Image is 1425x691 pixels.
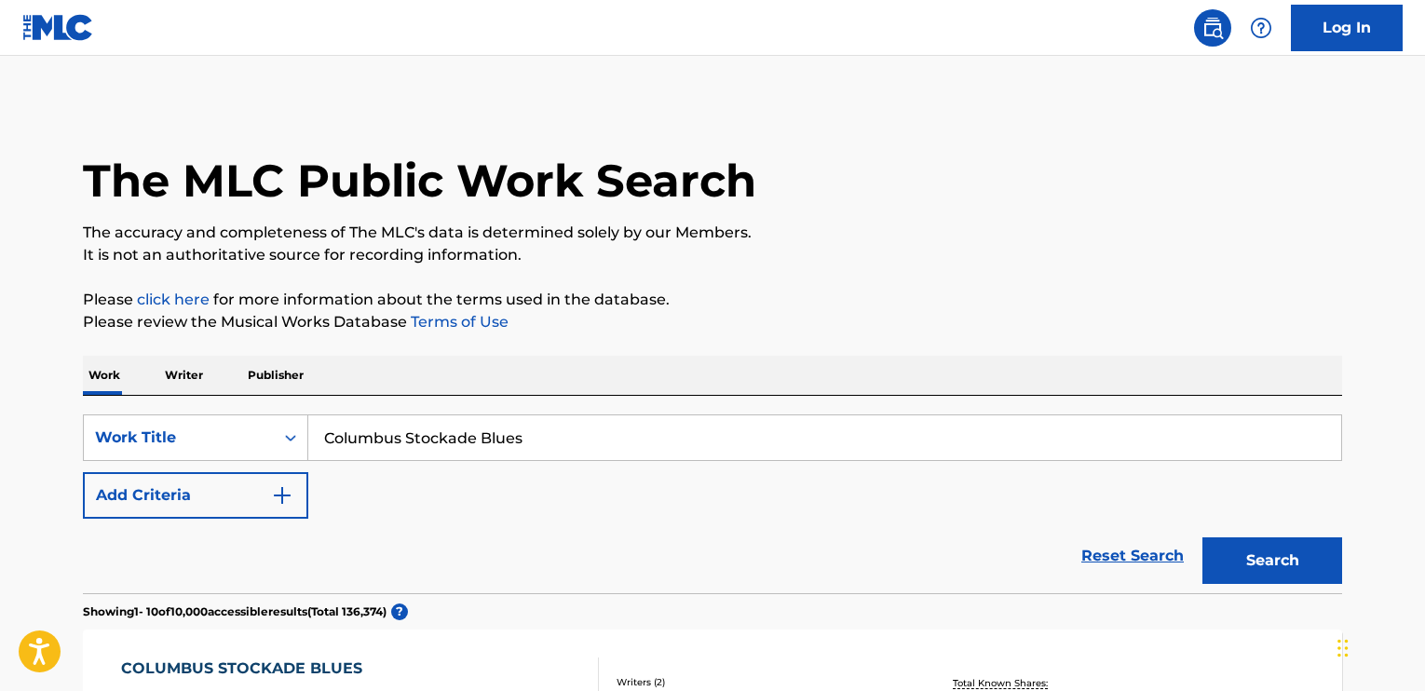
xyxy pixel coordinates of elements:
form: Search Form [83,414,1342,593]
a: Terms of Use [407,313,509,331]
p: Please for more information about the terms used in the database. [83,289,1342,311]
a: Log In [1291,5,1403,51]
a: Reset Search [1072,535,1193,576]
p: Publisher [242,356,309,395]
div: Drag [1337,620,1349,676]
p: Total Known Shares: [953,676,1052,690]
a: Public Search [1194,9,1231,47]
p: Work [83,356,126,395]
img: MLC Logo [22,14,94,41]
div: COLUMBUS STOCKADE BLUES [121,657,372,680]
div: Help [1242,9,1280,47]
span: ? [391,603,408,620]
button: Search [1202,537,1342,584]
div: Work Title [95,427,263,449]
p: Writer [159,356,209,395]
p: The accuracy and completeness of The MLC's data is determined solely by our Members. [83,222,1342,244]
iframe: Chat Widget [1332,602,1425,691]
div: Writers ( 2 ) [617,675,898,689]
p: Showing 1 - 10 of 10,000 accessible results (Total 136,374 ) [83,603,387,620]
img: help [1250,17,1272,39]
p: Please review the Musical Works Database [83,311,1342,333]
a: click here [137,291,210,308]
h1: The MLC Public Work Search [83,153,756,209]
img: search [1201,17,1224,39]
p: It is not an authoritative source for recording information. [83,244,1342,266]
img: 9d2ae6d4665cec9f34b9.svg [271,484,293,507]
button: Add Criteria [83,472,308,519]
